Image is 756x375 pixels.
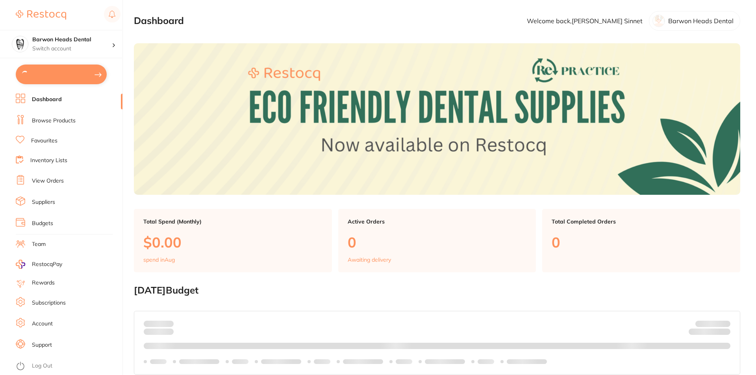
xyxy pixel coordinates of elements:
p: Barwon Heads Dental [668,17,734,24]
a: Suppliers [32,198,55,206]
p: Switch account [32,45,112,53]
a: Active Orders0Awaiting delivery [338,209,536,273]
strong: $0.00 [717,330,730,337]
p: 0 [552,234,731,250]
img: Restocq Logo [16,10,66,20]
p: month [144,327,174,336]
p: 0 [348,234,527,250]
p: Labels extended [179,358,219,365]
img: Barwon Heads Dental [12,36,28,52]
p: Labels extended [261,358,301,365]
p: Total Completed Orders [552,218,731,225]
h2: Dashboard [134,15,184,26]
p: Labels extended [425,358,465,365]
a: RestocqPay [16,260,62,269]
p: Total Spend (Monthly) [143,218,322,225]
a: Budgets [32,220,53,227]
a: Total Spend (Monthly)$0.00spend inAug [134,209,332,273]
a: View Orders [32,177,64,185]
p: Active Orders [348,218,527,225]
img: Dashboard [134,43,740,195]
strong: $NaN [715,320,730,327]
a: Team [32,240,46,248]
p: Remaining: [689,327,730,336]
a: Rewards [32,279,55,287]
a: Favourites [31,137,57,145]
a: Support [32,341,52,349]
p: Labels extended [343,358,383,365]
p: Labels [478,358,494,365]
p: Labels [150,358,167,365]
p: Welcome back, [PERSON_NAME] Sinnet [527,17,643,24]
a: Account [32,320,53,328]
p: Labels [232,358,248,365]
strong: $0.00 [160,320,174,327]
span: RestocqPay [32,260,62,268]
a: Dashboard [32,96,62,103]
a: Inventory Lists [30,157,67,164]
a: Total Completed Orders0 [542,209,740,273]
a: Browse Products [32,117,76,125]
img: RestocqPay [16,260,25,269]
p: Labels [314,358,330,365]
p: $0.00 [143,234,322,250]
p: spend in Aug [143,257,175,263]
p: Labels extended [507,358,547,365]
button: Log Out [16,360,120,373]
h2: [DATE] Budget [134,285,740,296]
a: Log Out [32,362,52,370]
p: Spent: [144,321,174,327]
p: Labels [396,358,412,365]
p: Budget: [695,321,730,327]
p: Awaiting delivery [348,257,391,263]
h4: Barwon Heads Dental [32,36,112,44]
a: Subscriptions [32,299,66,307]
a: Restocq Logo [16,6,66,24]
